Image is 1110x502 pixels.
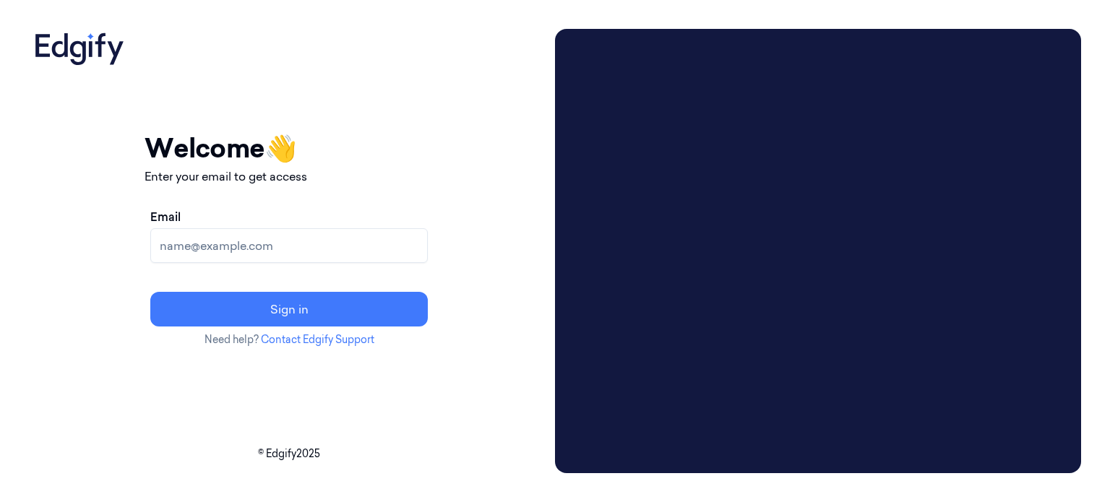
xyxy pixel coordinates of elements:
h1: Welcome 👋 [145,129,434,168]
p: Need help? [145,332,434,347]
p: Enter your email to get access [145,168,434,185]
input: name@example.com [150,228,428,263]
a: Contact Edgify Support [261,333,374,346]
p: © Edgify 2025 [29,446,549,462]
label: Email [150,208,181,225]
button: Sign in [150,292,428,326]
